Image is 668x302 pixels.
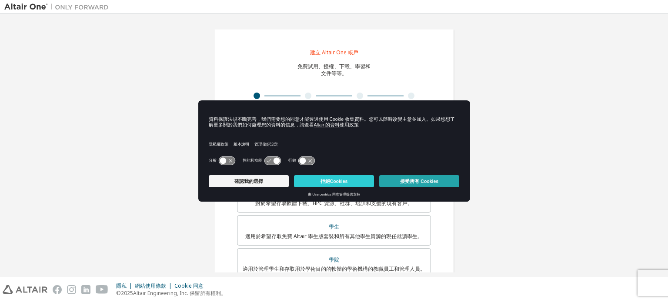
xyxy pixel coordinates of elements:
[53,285,62,294] img: facebook.svg
[321,70,347,77] font: 文件等等。
[4,3,113,11] img: 牽牛星一號
[81,285,90,294] img: linkedin.svg
[116,289,121,297] font: ©
[255,199,413,207] font: 對於希望存取軟體下載、HPC 資源、社群、培訓和支援的現有客戶。
[133,289,226,297] font: Altair Engineering, Inc. 保留所有權利。
[135,282,166,289] font: 網站使用條款
[3,285,47,294] img: altair_logo.svg
[329,256,339,263] font: 學院
[116,282,127,289] font: 隱私
[329,223,339,230] font: 學生
[310,49,358,56] font: 建立 Altair One 帳戶
[174,282,204,289] font: Cookie 同意
[243,265,425,272] font: 適用於管理學生和存取用於學術目的的軟體的學術機構的教職員工和管理人員。
[245,232,423,240] font: 適用於希望存取免費 Altair 學生版套裝和所有其他學生資源的現任就讀學生。
[121,289,133,297] font: 2025
[297,63,371,70] font: 免費試用、授權、下載、學習和
[67,285,76,294] img: instagram.svg
[96,285,108,294] img: youtube.svg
